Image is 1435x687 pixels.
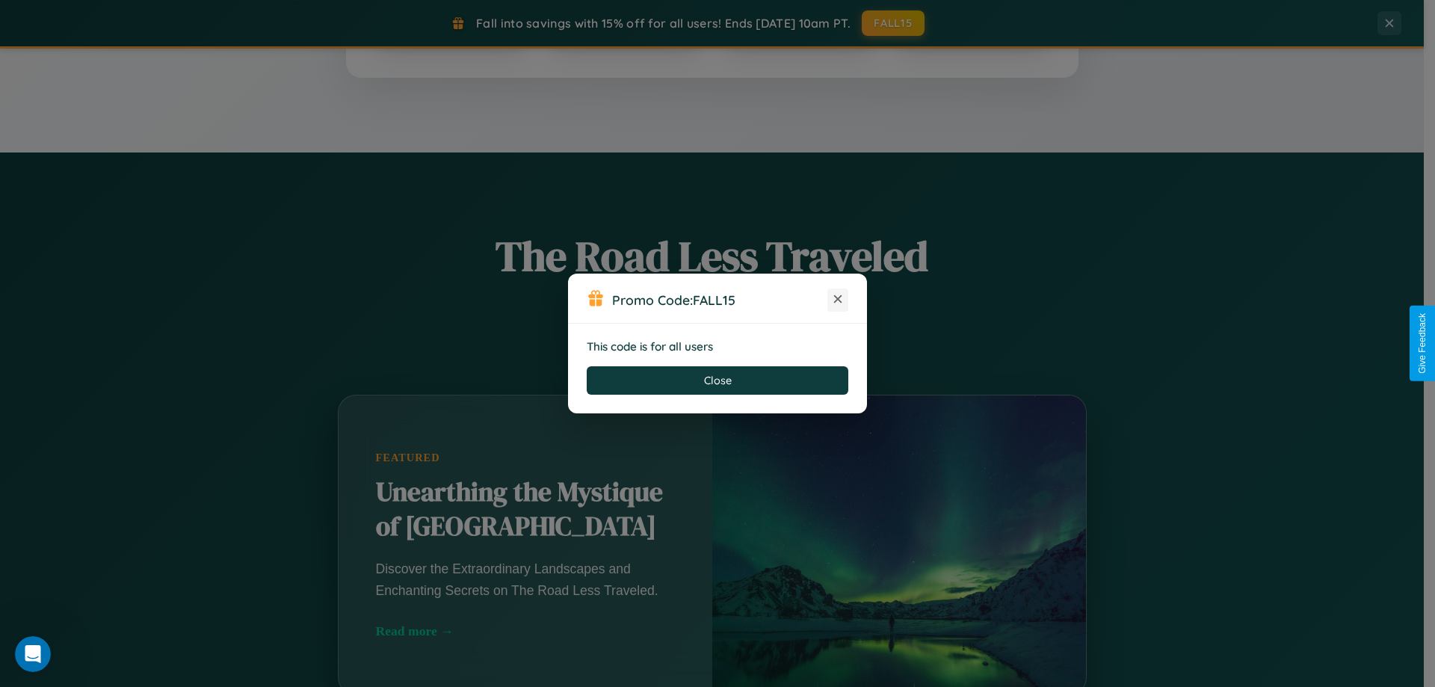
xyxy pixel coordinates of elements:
b: FALL15 [693,292,735,308]
h3: Promo Code: [612,292,827,308]
div: Give Feedback [1417,313,1428,374]
button: Close [587,366,848,395]
strong: This code is for all users [587,339,713,354]
iframe: Intercom live chat [15,636,51,672]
